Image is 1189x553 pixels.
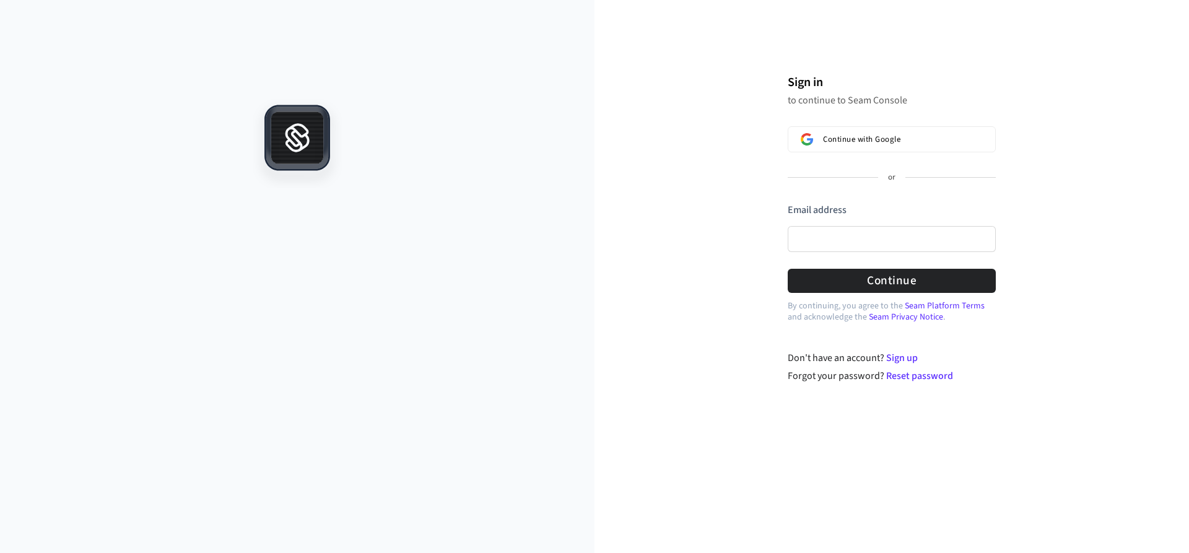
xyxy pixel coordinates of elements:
[801,133,813,146] img: Sign in with Google
[823,134,900,144] span: Continue with Google
[788,269,996,293] button: Continue
[888,172,895,183] p: or
[788,300,996,323] p: By continuing, you agree to the and acknowledge the .
[886,351,918,365] a: Sign up
[905,300,985,312] a: Seam Platform Terms
[788,368,996,383] div: Forgot your password?
[788,351,996,365] div: Don't have an account?
[788,94,996,107] p: to continue to Seam Console
[886,369,953,383] a: Reset password
[788,203,847,217] label: Email address
[788,126,996,152] button: Sign in with GoogleContinue with Google
[869,311,943,323] a: Seam Privacy Notice
[788,73,996,92] h1: Sign in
